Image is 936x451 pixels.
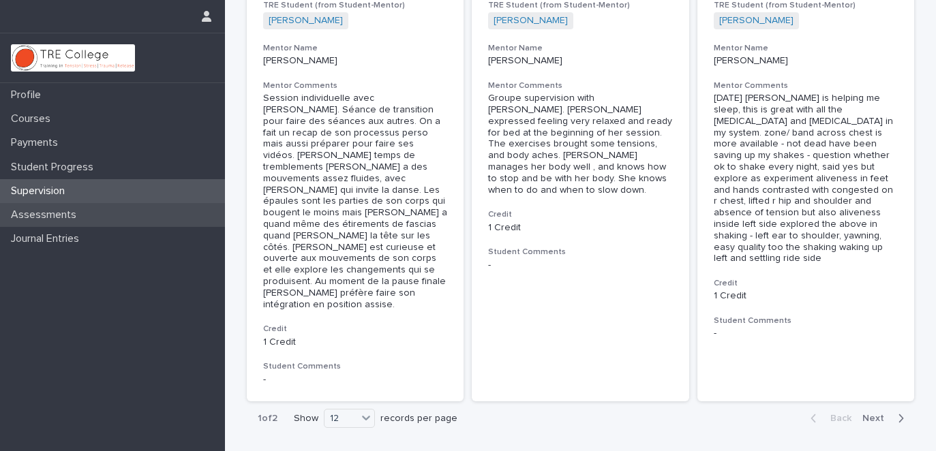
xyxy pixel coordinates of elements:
div: Session individuelle avec [PERSON_NAME]. Séance de transition pour faire des séances aux autres. ... [263,93,448,310]
h3: Mentor Name [714,43,899,54]
a: [PERSON_NAME] [269,15,343,27]
h3: Student Comments [263,361,448,372]
img: L01RLPSrRaOWR30Oqb5K [11,44,135,72]
h3: Credit [488,209,673,220]
div: - [714,328,899,339]
h3: Mentor Comments [263,80,448,91]
h3: Credit [263,324,448,335]
p: Supervision [5,185,76,198]
p: [PERSON_NAME] [488,55,673,67]
p: Show [294,413,318,424]
p: 1 Credit [263,337,448,348]
h3: Student Comments [488,247,673,258]
button: Next [857,412,915,424]
h3: Mentor Comments [714,80,899,91]
p: [PERSON_NAME] [714,55,899,67]
p: 1 Credit [488,222,673,234]
button: Back [800,412,857,424]
p: records per page [380,413,457,424]
div: - [488,260,673,271]
p: 1 Credit [714,290,899,302]
p: Courses [5,112,61,125]
h3: Mentor Name [263,43,448,54]
h3: Credit [714,278,899,289]
p: Student Progress [5,161,104,174]
a: [PERSON_NAME] [494,15,568,27]
p: Profile [5,89,52,102]
div: Groupe supervision with [PERSON_NAME]. [PERSON_NAME] expressed feeling very relaxed and ready for... [488,93,673,196]
span: Next [862,414,892,423]
span: Back [822,414,851,423]
div: [DATE] [PERSON_NAME] is helping me sleep, this is great with all the [MEDICAL_DATA] and [MEDICAL_... [714,93,899,264]
h3: Student Comments [714,315,899,326]
a: [PERSON_NAME] [719,15,794,27]
p: 1 of 2 [247,402,288,435]
p: [PERSON_NAME] [263,55,448,67]
p: Payments [5,136,69,149]
h3: Mentor Name [488,43,673,54]
div: 12 [324,411,357,426]
p: Assessments [5,208,87,221]
p: Journal Entries [5,232,90,245]
h3: Mentor Comments [488,80,673,91]
div: - [263,374,448,386]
